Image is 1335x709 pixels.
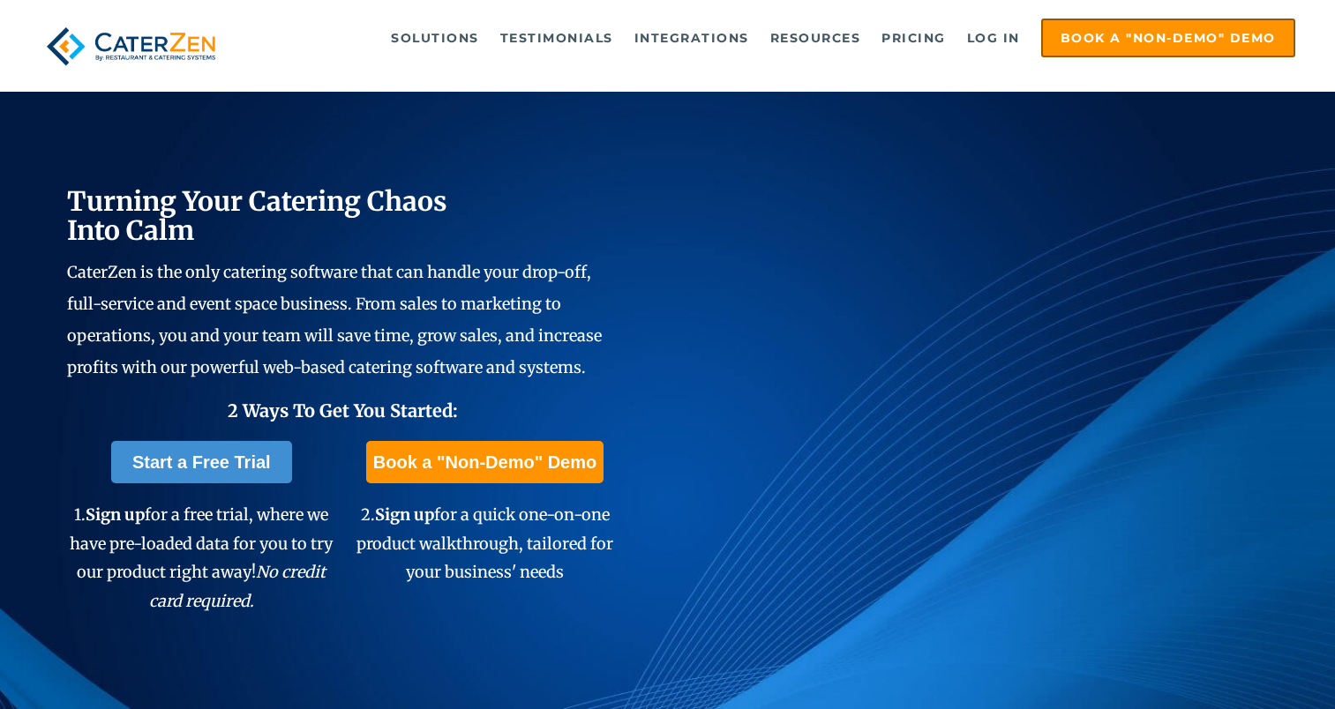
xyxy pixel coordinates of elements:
[1178,640,1316,690] iframe: Help widget launcher
[228,399,458,422] span: 2 Ways To Get You Started:
[382,20,488,56] a: Solutions
[375,504,434,525] span: Sign up
[626,20,758,56] a: Integrations
[111,441,292,483] a: Start a Free Trial
[491,20,622,56] a: Testimonials
[254,19,1294,57] div: Navigation Menu
[761,20,870,56] a: Resources
[366,441,604,483] a: Book a "Non-Demo" Demo
[40,19,222,74] img: caterzen
[86,504,145,525] span: Sign up
[958,20,1029,56] a: Log in
[67,184,447,247] span: Turning Your Catering Chaos Into Calm
[67,262,602,377] span: CaterZen is the only catering software that can handle your drop-off, full-service and event spac...
[1041,19,1295,57] a: Book a "Non-Demo" Demo
[149,562,326,610] em: No credit card required.
[70,504,333,610] span: 1. for a free trial, where we have pre-loaded data for you to try our product right away!
[873,20,955,56] a: Pricing
[356,504,613,582] span: 2. for a quick one-on-one product walkthrough, tailored for your business' needs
